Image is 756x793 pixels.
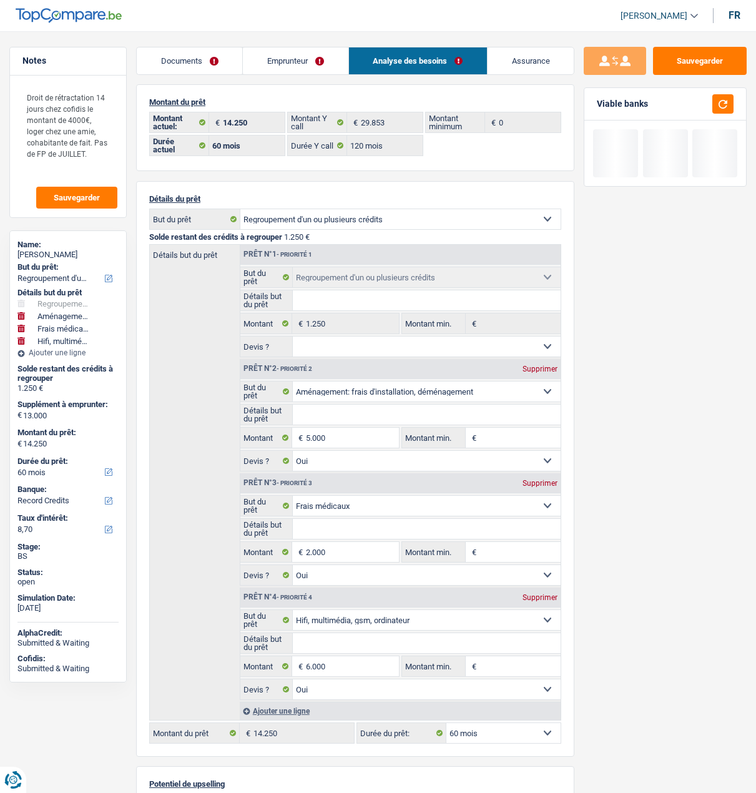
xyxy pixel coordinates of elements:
label: Durée actuel [150,135,209,155]
label: Montant [240,313,293,333]
label: Détails but du prêt [150,245,240,259]
a: Documents [137,47,242,74]
label: Détails but du prêt [240,290,293,310]
div: Détails but du prêt [17,288,119,298]
span: € [292,542,306,562]
label: But du prêt [240,610,293,630]
label: Détails but du prêt [240,633,293,653]
span: € [466,656,479,676]
span: € [17,439,22,449]
div: Simulation Date: [17,593,119,603]
label: Montant min. [402,542,466,562]
a: Analyse des besoins [349,47,487,74]
span: € [347,112,361,132]
div: fr [729,9,740,21]
span: € [485,112,499,132]
span: € [466,313,479,333]
label: Banque: [17,485,116,495]
div: [DATE] [17,603,119,613]
div: Status: [17,568,119,578]
div: Submitted & Waiting [17,638,119,648]
label: Devis ? [240,565,293,585]
label: Montant [240,428,293,448]
span: € [292,656,306,676]
div: Ajouter une ligne [240,702,561,720]
label: Détails but du prêt [240,519,293,539]
div: Supprimer [519,594,561,601]
div: Stage: [17,542,119,552]
span: € [466,542,479,562]
label: But du prêt [150,209,240,229]
div: Viable banks [597,99,648,109]
span: 1.250 € [284,232,310,242]
span: € [292,313,306,333]
div: Supprimer [519,365,561,373]
label: But du prêt [240,496,293,516]
label: Montant min. [402,428,466,448]
div: AlphaCredit: [17,628,119,638]
span: € [292,428,306,448]
label: Montant Y call [288,112,347,132]
div: Ajouter une ligne [17,348,119,357]
span: - Priorité 3 [277,480,312,486]
div: Prêt n°3 [240,479,315,487]
span: € [466,428,479,448]
span: - Priorité 1 [277,251,312,258]
label: But du prêt [240,267,293,287]
label: Durée Y call [288,135,347,155]
label: Devis ? [240,337,293,357]
p: Montant du prêt [149,97,561,107]
span: Sauvegarder [54,194,100,202]
span: € [209,112,223,132]
div: Prêt n°2 [240,365,315,373]
div: open [17,577,119,587]
a: Emprunteur [243,47,348,74]
div: [PERSON_NAME] [17,250,119,260]
label: Montant [240,542,293,562]
div: Supprimer [519,480,561,487]
div: Prêt n°1 [240,250,315,259]
button: Sauvegarder [653,47,747,75]
div: 1.250 € [17,383,119,393]
label: Détails but du prêt [240,405,293,425]
label: Montant min. [402,313,466,333]
label: Taux d'intérêt: [17,513,116,523]
label: Montant [240,656,293,676]
h5: Notes [22,56,114,66]
span: - Priorité 2 [277,365,312,372]
label: Devis ? [240,679,293,699]
div: Name: [17,240,119,250]
span: Solde restant des crédits à regrouper [149,232,282,242]
label: Montant min. [402,656,466,676]
span: [PERSON_NAME] [621,11,687,21]
label: Devis ? [240,451,293,471]
a: [PERSON_NAME] [611,6,698,26]
div: Cofidis: [17,654,119,664]
span: € [17,410,22,420]
div: Prêt n°4 [240,593,315,601]
p: Potentiel de upselling [149,779,561,789]
label: Durée du prêt: [357,723,447,743]
div: Solde restant des crédits à regrouper [17,364,119,383]
label: Durée du prêt: [17,456,116,466]
p: Détails du prêt [149,194,561,204]
label: Montant actuel: [150,112,209,132]
label: But du prêt: [17,262,116,272]
span: € [240,723,253,743]
label: Montant du prêt [150,723,240,743]
div: BS [17,551,119,561]
label: Montant du prêt: [17,428,116,438]
label: But du prêt [240,382,293,401]
a: Assurance [488,47,574,74]
label: Montant minimum [426,112,485,132]
span: - Priorité 4 [277,594,312,601]
div: Submitted & Waiting [17,664,119,674]
button: Sauvegarder [36,187,117,209]
img: TopCompare Logo [16,8,122,23]
label: Supplément à emprunter: [17,400,116,410]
